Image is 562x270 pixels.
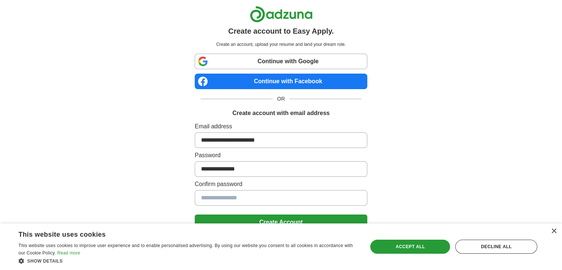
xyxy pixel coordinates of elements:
a: Continue with Google [195,54,367,69]
h1: Create account with email address [232,109,330,118]
button: Create Account [195,215,367,230]
img: Adzuna logo [250,6,313,23]
a: Read more, opens a new window [57,250,80,256]
div: Close [551,229,556,234]
span: OR [273,95,289,103]
p: Create an account, upload your resume and land your dream role. [196,41,366,48]
label: Password [195,151,367,160]
label: Confirm password [195,180,367,189]
div: This website uses cookies [18,228,339,239]
span: Show details [27,259,63,264]
label: Email address [195,122,367,131]
h1: Create account to Easy Apply. [228,26,334,37]
div: Show details [18,257,357,264]
div: Accept all [370,240,450,254]
span: This website uses cookies to improve user experience and to enable personalised advertising. By u... [18,243,353,256]
div: Decline all [455,240,537,254]
a: Continue with Facebook [195,74,367,89]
